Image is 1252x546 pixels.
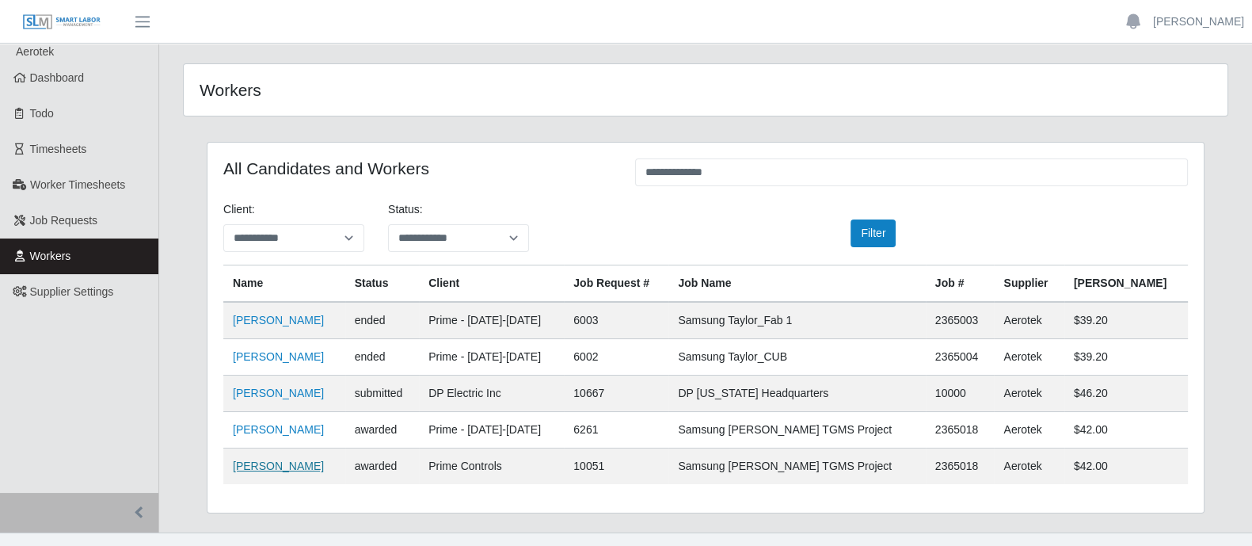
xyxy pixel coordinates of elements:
[30,71,85,84] span: Dashboard
[233,314,324,326] a: [PERSON_NAME]
[564,339,668,376] td: 6002
[926,339,995,376] td: 2365004
[926,449,995,485] td: 2365018
[564,265,668,303] th: Job Request #
[388,201,423,218] label: Status:
[233,387,324,399] a: [PERSON_NAME]
[223,265,345,303] th: Name
[851,220,896,247] button: Filter
[564,412,668,449] td: 6261
[16,45,54,58] span: Aerotek
[564,449,668,485] td: 10051
[30,178,125,191] span: Worker Timesheets
[564,302,668,339] td: 6003
[345,339,420,376] td: ended
[994,302,1064,339] td: Aerotek
[345,449,420,485] td: awarded
[419,265,564,303] th: Client
[419,449,564,485] td: Prime Controls
[564,376,668,412] td: 10667
[30,285,114,298] span: Supplier Settings
[668,265,925,303] th: Job Name
[30,250,71,262] span: Workers
[345,302,420,339] td: ended
[22,13,101,31] img: SLM Logo
[419,376,564,412] td: DP Electric Inc
[926,302,995,339] td: 2365003
[223,201,255,218] label: Client:
[994,339,1064,376] td: Aerotek
[1153,13,1244,30] a: [PERSON_NAME]
[1064,302,1188,339] td: $39.20
[233,423,324,436] a: [PERSON_NAME]
[1064,376,1188,412] td: $46.20
[994,376,1064,412] td: Aerotek
[1064,412,1188,449] td: $42.00
[233,350,324,363] a: [PERSON_NAME]
[926,376,995,412] td: 10000
[419,412,564,449] td: Prime - [DATE]-[DATE]
[668,412,925,449] td: Samsung [PERSON_NAME] TGMS Project
[668,449,925,485] td: Samsung [PERSON_NAME] TGMS Project
[668,302,925,339] td: Samsung Taylor_Fab 1
[30,107,54,120] span: Todo
[994,412,1064,449] td: Aerotek
[668,339,925,376] td: Samsung Taylor_CUB
[345,412,420,449] td: awarded
[419,339,564,376] td: Prime - [DATE]-[DATE]
[1064,449,1188,485] td: $42.00
[223,158,611,178] h4: All Candidates and Workers
[30,143,87,155] span: Timesheets
[233,460,324,472] a: [PERSON_NAME]
[926,412,995,449] td: 2365018
[994,265,1064,303] th: Supplier
[1064,339,1188,376] td: $39.20
[994,449,1064,485] td: Aerotek
[200,80,607,100] h4: Workers
[1064,265,1188,303] th: [PERSON_NAME]
[926,265,995,303] th: Job #
[345,376,420,412] td: submitted
[30,214,98,227] span: Job Requests
[345,265,420,303] th: Status
[668,376,925,412] td: DP [US_STATE] Headquarters
[419,302,564,339] td: Prime - [DATE]-[DATE]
